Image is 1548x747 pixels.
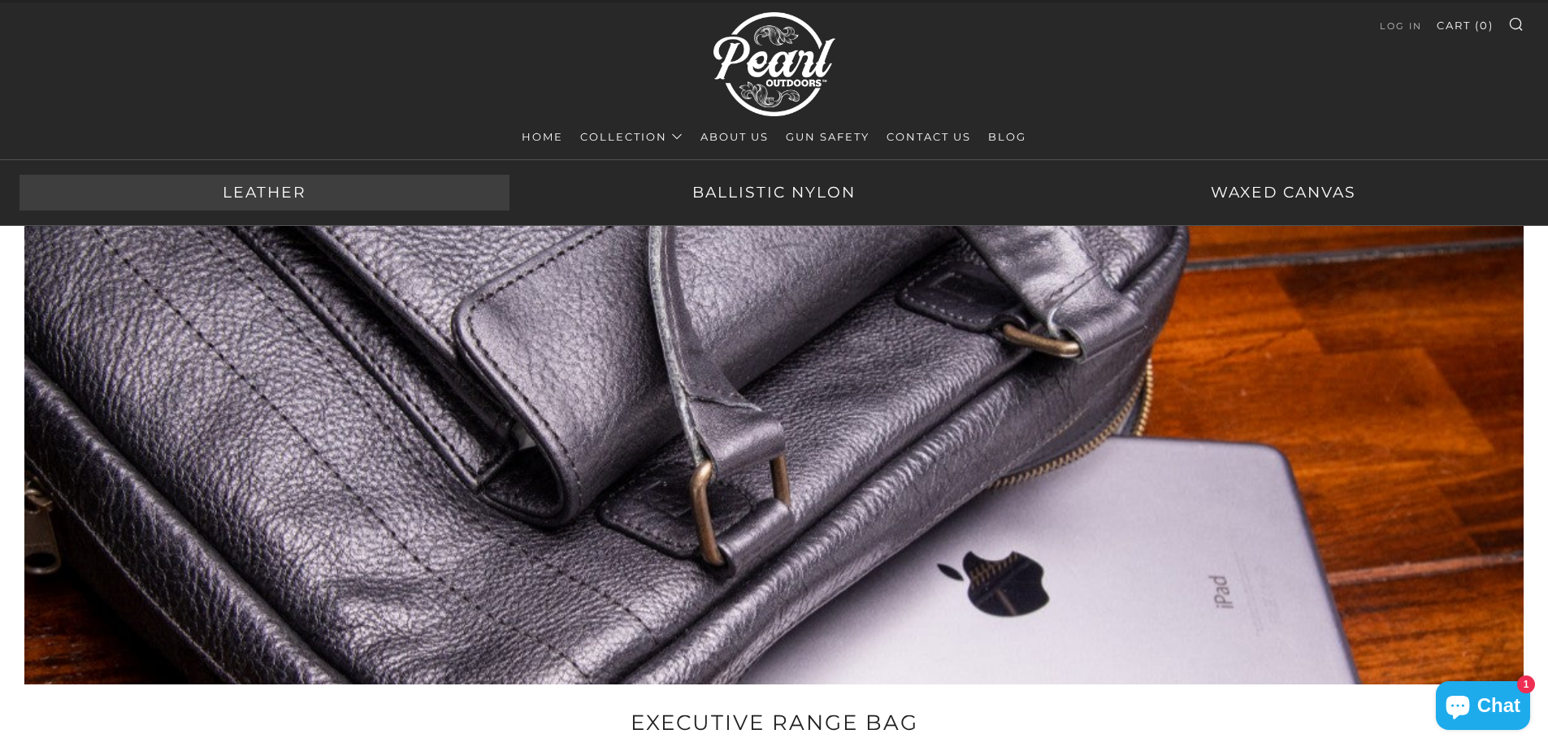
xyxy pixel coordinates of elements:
[988,124,1026,150] a: Blog
[887,124,971,150] a: Contact Us
[580,124,683,150] a: Collection
[20,175,509,211] a: Leather
[1431,681,1535,734] inbox-online-store-chat: Shopify online store chat
[529,175,1019,211] a: Ballistic Nylon
[531,704,1018,742] h1: Executive Range bag
[1437,12,1494,38] a: Cart (0)
[700,124,769,150] a: About Us
[1380,13,1422,39] a: Log in
[786,124,869,150] a: Gun Safety
[713,5,835,124] img: Pearl Outdoors | Luxury Leather Pistol Bags & Executive Range Bags
[1039,175,1528,211] a: Waxed Canvas
[1480,19,1489,32] span: 0
[522,124,563,150] a: Home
